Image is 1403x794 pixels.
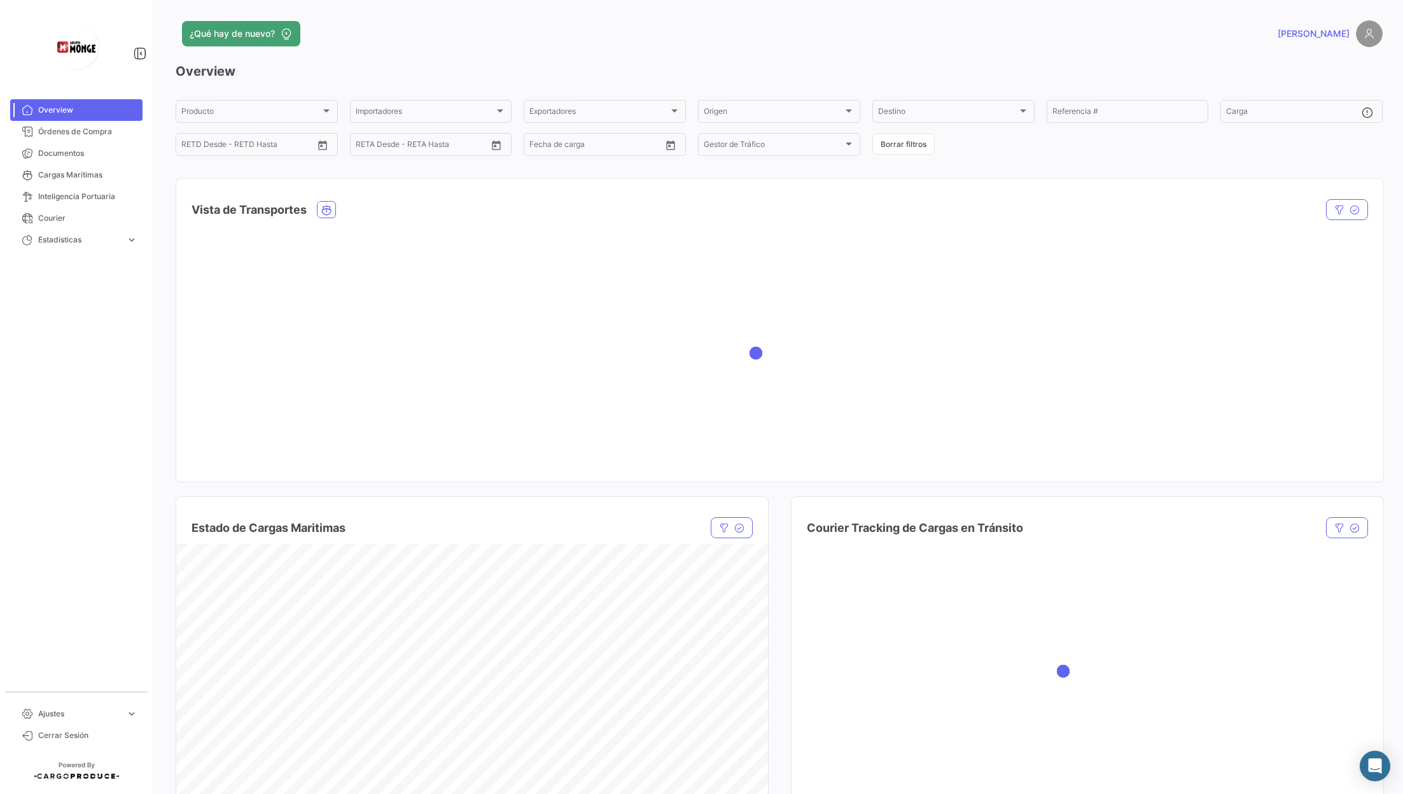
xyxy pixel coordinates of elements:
[38,730,137,741] span: Cerrar Sesión
[387,142,450,151] input: Hasta
[38,212,137,224] span: Courier
[704,109,843,118] span: Origen
[38,191,137,202] span: Inteligencia Portuaria
[704,142,843,151] span: Gestor de Tráfico
[529,109,669,118] span: Exportadores
[1278,27,1350,40] span: [PERSON_NAME]
[313,136,332,155] button: Open calendar
[487,136,506,155] button: Open calendar
[38,104,137,116] span: Overview
[878,109,1017,118] span: Destino
[38,234,121,246] span: Estadísticas
[213,142,276,151] input: Hasta
[356,109,495,118] span: Importadores
[10,186,143,207] a: Inteligencia Portuaria
[190,27,275,40] span: ¿Qué hay de nuevo?
[10,99,143,121] a: Overview
[872,134,935,155] button: Borrar filtros
[529,142,552,151] input: Desde
[38,169,137,181] span: Cargas Marítimas
[1356,20,1383,47] img: placeholder-user.png
[192,519,346,537] h4: Estado de Cargas Maritimas
[126,708,137,720] span: expand_more
[10,143,143,164] a: Documentos
[192,201,307,219] h4: Vista de Transportes
[176,62,1383,80] h3: Overview
[45,15,108,79] img: logo-grupo-monge+(2).png
[181,109,321,118] span: Producto
[10,207,143,229] a: Courier
[661,136,680,155] button: Open calendar
[356,142,379,151] input: Desde
[10,164,143,186] a: Cargas Marítimas
[38,126,137,137] span: Órdenes de Compra
[318,202,335,218] button: Ocean
[181,142,204,151] input: Desde
[561,142,624,151] input: Hasta
[807,519,1023,537] h4: Courier Tracking de Cargas en Tránsito
[10,121,143,143] a: Órdenes de Compra
[38,708,121,720] span: Ajustes
[38,148,137,159] span: Documentos
[126,234,137,246] span: expand_more
[182,21,300,46] button: ¿Qué hay de nuevo?
[1360,751,1390,781] div: Abrir Intercom Messenger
